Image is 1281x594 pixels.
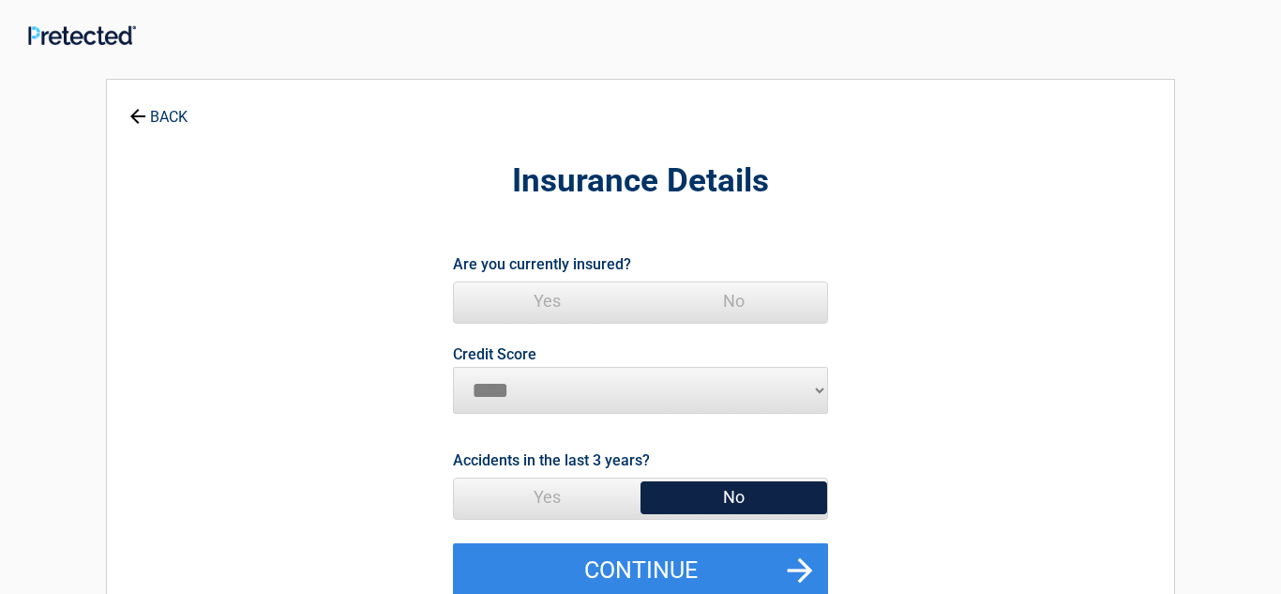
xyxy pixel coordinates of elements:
[453,251,631,277] label: Are you currently insured?
[453,347,536,362] label: Credit Score
[454,479,640,516] span: Yes
[640,479,827,516] span: No
[454,282,640,320] span: Yes
[126,92,191,125] a: BACK
[210,160,1071,204] h2: Insurance Details
[453,448,650,473] label: Accidents in the last 3 years?
[28,25,136,45] img: Main Logo
[640,282,827,320] span: No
